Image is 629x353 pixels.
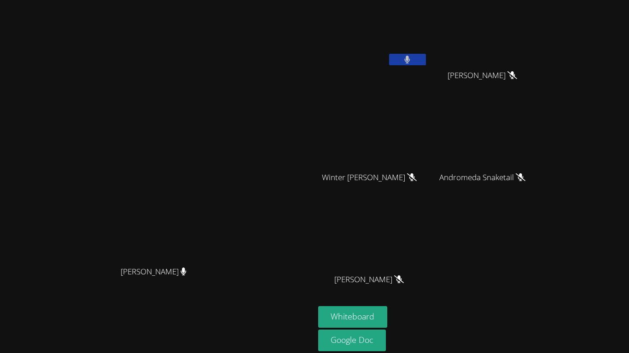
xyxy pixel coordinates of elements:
[318,330,386,351] a: Google Doc
[121,265,186,279] span: [PERSON_NAME]
[334,273,404,286] span: [PERSON_NAME]
[322,171,417,184] span: Winter [PERSON_NAME]
[318,306,388,328] button: Whiteboard
[448,69,517,82] span: [PERSON_NAME]
[439,171,525,184] span: Andromeda Snaketail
